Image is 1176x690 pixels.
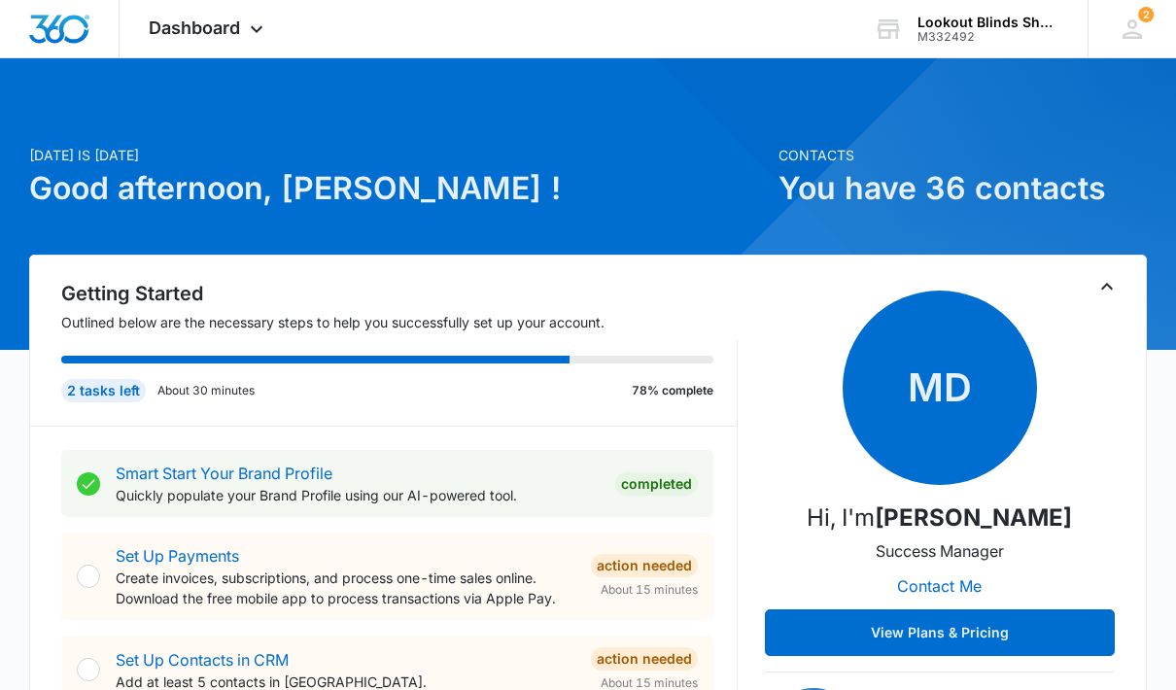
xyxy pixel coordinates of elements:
[875,503,1072,532] strong: [PERSON_NAME]
[1138,7,1154,22] span: 2
[61,312,738,332] p: Outlined below are the necessary steps to help you successfully set up your account.
[1095,275,1119,298] button: Toggle Collapse
[843,291,1037,485] span: MD
[116,485,600,505] p: Quickly populate your Brand Profile using our AI-powered tool.
[807,500,1072,535] p: Hi, I'm
[149,17,240,38] span: Dashboard
[116,568,575,608] p: Create invoices, subscriptions, and process one-time sales online. Download the free mobile app t...
[876,539,1004,563] p: Success Manager
[601,581,698,599] span: About 15 minutes
[615,472,698,496] div: Completed
[116,464,332,483] a: Smart Start Your Brand Profile
[29,165,766,212] h1: Good afternoon, [PERSON_NAME] !
[116,546,239,566] a: Set Up Payments
[591,647,698,671] div: Action Needed
[1138,7,1154,22] div: notifications count
[61,379,146,402] div: 2 tasks left
[157,382,255,399] p: About 30 minutes
[61,279,738,308] h2: Getting Started
[591,554,698,577] div: Action Needed
[29,145,766,165] p: [DATE] is [DATE]
[878,563,1001,609] button: Contact Me
[765,609,1115,656] button: View Plans & Pricing
[778,165,1147,212] h1: You have 36 contacts
[632,382,713,399] p: 78% complete
[917,15,1059,30] div: account name
[116,650,289,670] a: Set Up Contacts in CRM
[778,145,1147,165] p: Contacts
[917,30,1059,44] div: account id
